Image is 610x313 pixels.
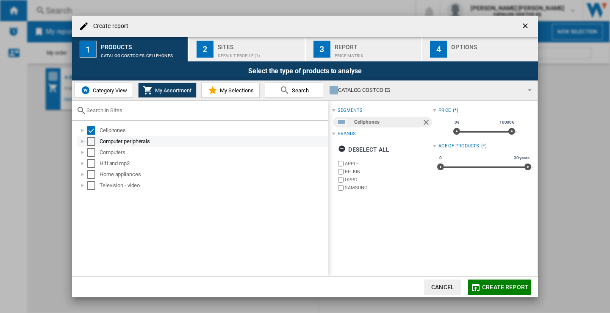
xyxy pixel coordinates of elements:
div: Deselect all [338,142,389,157]
md-checkbox: Select [87,159,100,168]
input: brand.name [338,161,344,166]
button: 4 Options [422,37,538,61]
div: Default profile (1) [218,49,301,58]
md-checkbox: Select [87,126,100,135]
button: My Assortment [138,83,197,98]
div: Select the type of products to analyse [72,61,538,80]
md-checkbox: Select [87,148,100,157]
div: CATALOG COSTCO ES:Cellphones [101,49,184,58]
button: 1 Products CATALOG COSTCO ES:Cellphones [72,37,189,61]
button: Cancel [424,280,461,295]
input: brand.name [338,185,344,191]
div: 1 [80,41,97,58]
input: brand.name [338,177,344,183]
div: Home appliances [100,170,327,179]
button: Category View [75,83,133,98]
div: Sites [218,40,301,49]
div: Computers [100,148,327,157]
label: OPPO [345,177,433,183]
img: wiser-icon-blue.png [80,85,91,95]
button: My Selections [201,83,260,98]
span: My Assortment [153,87,191,94]
md-checkbox: Select [87,170,100,179]
button: getI18NText('BUTTONS.CLOSE_DIALOG') [518,18,535,35]
label: SAMSUNG [345,185,433,191]
div: 2 [197,41,213,58]
div: Computer peripherals [100,137,327,146]
div: Cellphones [100,126,327,135]
ng-md-icon: Remove [422,118,432,128]
input: brand.name [338,169,344,175]
span: 0 [438,155,443,161]
div: Report [335,40,418,49]
h4: Create report [89,22,128,30]
span: Search [290,87,309,94]
div: Brands [338,130,355,137]
span: My Selections [218,87,254,94]
input: Search in Sites [86,107,324,114]
div: segments [338,107,362,114]
span: 30 years [513,155,531,161]
div: 3 [313,41,330,58]
button: Search [265,83,323,98]
ng-md-icon: getI18NText('BUTTONS.CLOSE_DIALOG') [521,22,531,32]
div: Products [101,40,184,49]
div: Options [451,40,535,49]
div: Age of products [438,143,480,150]
md-checkbox: Select [87,137,100,146]
button: Deselect all [335,142,392,157]
label: APPLE [345,161,433,167]
div: 4 [430,41,447,58]
span: 0€ [453,119,461,126]
span: 10000€ [498,119,516,126]
button: 2 Sites Default profile (1) [189,37,305,61]
button: 3 Report Price Matrix [306,37,422,61]
div: Television - video [100,181,327,190]
div: CATALOG COSTCO ES [330,84,521,96]
button: Create report [468,280,531,295]
md-checkbox: Select [87,181,100,190]
div: Hifi and mp3 [100,159,327,168]
span: Category View [91,87,127,94]
div: Price [438,107,451,114]
span: Create report [482,284,529,291]
div: Cellphones [354,117,421,127]
label: BELKIN [345,169,433,175]
div: Price Matrix [335,49,418,58]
